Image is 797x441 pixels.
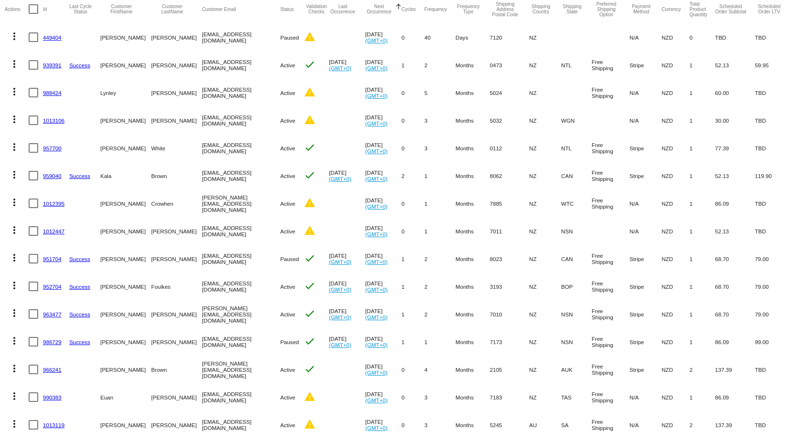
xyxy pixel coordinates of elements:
[43,90,62,96] a: 988424
[690,79,715,106] mat-cell: 1
[661,328,690,356] mat-cell: NZD
[329,4,357,14] button: Change sorting for LastOccurrenceUtc
[661,356,690,383] mat-cell: NZD
[629,134,661,162] mat-cell: Stripe
[43,6,47,12] button: Change sorting for Id
[592,273,629,300] mat-cell: Free Shipping
[43,200,64,207] a: 1012395
[329,245,365,273] mat-cell: [DATE]
[629,328,661,356] mat-cell: Stripe
[202,51,280,79] mat-cell: [EMAIL_ADDRESS][DOMAIN_NAME]
[401,134,424,162] mat-cell: 0
[9,31,20,42] mat-icon: more_vert
[365,383,401,411] mat-cell: [DATE]
[100,79,151,106] mat-cell: Lynley
[456,23,490,51] mat-cell: Days
[365,189,401,217] mat-cell: [DATE]
[202,217,280,245] mat-cell: [EMAIL_ADDRESS][DOMAIN_NAME]
[100,51,151,79] mat-cell: [PERSON_NAME]
[43,311,62,317] a: 963477
[69,283,90,290] a: Success
[715,245,755,273] mat-cell: 68.70
[151,273,202,300] mat-cell: Foulkes
[490,134,529,162] mat-cell: 0112
[100,300,151,328] mat-cell: [PERSON_NAME]
[456,356,490,383] mat-cell: Months
[490,273,529,300] mat-cell: 3193
[365,37,388,43] a: (GMT+0)
[690,273,715,300] mat-cell: 1
[9,224,20,236] mat-icon: more_vert
[329,259,351,265] a: (GMT+0)
[43,394,62,400] a: 990383
[9,197,20,208] mat-icon: more_vert
[100,356,151,383] mat-cell: [PERSON_NAME]
[151,189,202,217] mat-cell: Crowhen
[151,51,202,79] mat-cell: [PERSON_NAME]
[755,300,792,328] mat-cell: 79.00
[401,6,416,12] button: Change sorting for Cycles
[69,339,90,345] a: Success
[456,162,490,189] mat-cell: Months
[43,339,62,345] a: 986729
[629,356,661,383] mat-cell: Stripe
[151,4,194,14] button: Change sorting for CustomerLastName
[715,383,755,411] mat-cell: 86.09
[690,189,715,217] mat-cell: 1
[529,356,561,383] mat-cell: NZ
[100,134,151,162] mat-cell: [PERSON_NAME]
[529,79,561,106] mat-cell: NZ
[43,62,62,68] a: 939391
[755,51,792,79] mat-cell: 59.95
[100,411,151,439] mat-cell: [PERSON_NAME]
[690,356,715,383] mat-cell: 2
[151,383,202,411] mat-cell: [PERSON_NAME]
[715,217,755,245] mat-cell: 52.13
[715,106,755,134] mat-cell: 30.00
[592,162,629,189] mat-cell: Free Shipping
[424,106,455,134] mat-cell: 3
[529,245,561,273] mat-cell: NZ
[529,51,561,79] mat-cell: NZ
[592,356,629,383] mat-cell: Free Shipping
[456,4,482,14] button: Change sorting for FrequencyType
[755,134,792,162] mat-cell: TBD
[715,134,755,162] mat-cell: 77.39
[529,383,561,411] mat-cell: NZ
[329,286,351,293] a: (GMT+0)
[715,328,755,356] mat-cell: 86.09
[661,245,690,273] mat-cell: NZD
[715,79,755,106] mat-cell: 60.00
[456,273,490,300] mat-cell: Months
[690,51,715,79] mat-cell: 1
[100,217,151,245] mat-cell: [PERSON_NAME]
[100,23,151,51] mat-cell: [PERSON_NAME]
[592,189,629,217] mat-cell: Free Shipping
[401,245,424,273] mat-cell: 1
[9,280,20,291] mat-icon: more_vert
[365,217,401,245] mat-cell: [DATE]
[456,189,490,217] mat-cell: Months
[9,363,20,374] mat-icon: more_vert
[329,273,365,300] mat-cell: [DATE]
[365,356,401,383] mat-cell: [DATE]
[365,369,388,376] a: (GMT+0)
[365,259,388,265] a: (GMT+0)
[202,189,280,217] mat-cell: [PERSON_NAME][EMAIL_ADDRESS][DOMAIN_NAME]
[202,328,280,356] mat-cell: [EMAIL_ADDRESS][DOMAIN_NAME]
[401,383,424,411] mat-cell: 0
[151,79,202,106] mat-cell: [PERSON_NAME]
[9,141,20,153] mat-icon: more_vert
[329,328,365,356] mat-cell: [DATE]
[629,217,661,245] mat-cell: N/A
[690,23,715,51] mat-cell: 0
[629,245,661,273] mat-cell: Stripe
[629,300,661,328] mat-cell: Stripe
[456,300,490,328] mat-cell: Months
[100,4,143,14] button: Change sorting for CustomerFirstName
[9,86,20,97] mat-icon: more_vert
[561,189,592,217] mat-cell: WTC
[424,134,455,162] mat-cell: 3
[9,169,20,180] mat-icon: more_vert
[755,106,792,134] mat-cell: TBD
